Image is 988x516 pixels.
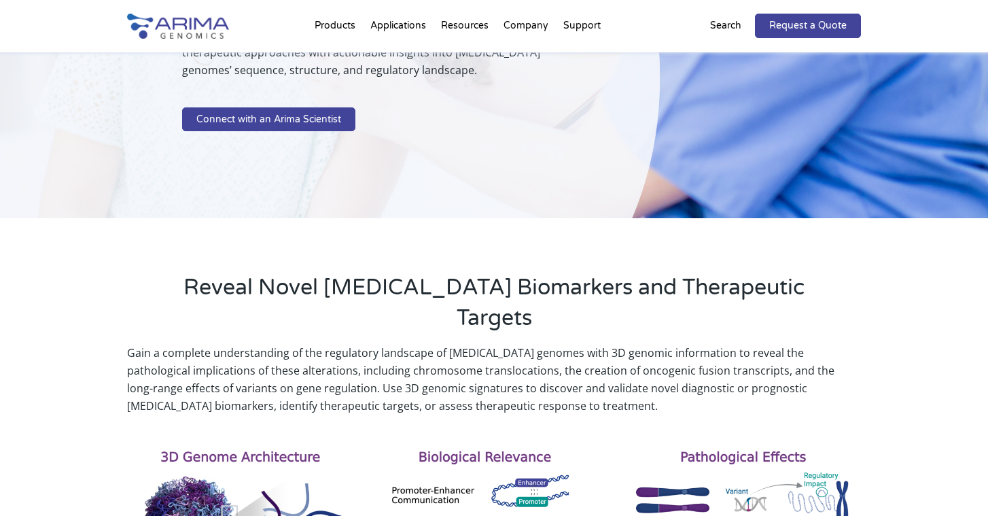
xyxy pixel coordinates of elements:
a: Request a Quote [755,14,861,38]
p: Gain a complete understanding of the regulatory landscape of [MEDICAL_DATA] genomes with 3D genom... [127,344,861,415]
h2: Reveal Novel [MEDICAL_DATA] Biomarkers and Therapeutic Targets [181,273,807,344]
a: Connect with an Arima Scientist [182,107,355,132]
p: Search [710,17,741,35]
p: Accelerate the path to [MEDICAL_DATA] biomarker discovery and novel therapeutic approaches with a... [182,26,592,90]
img: Arima-Genomics-logo [127,14,229,39]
